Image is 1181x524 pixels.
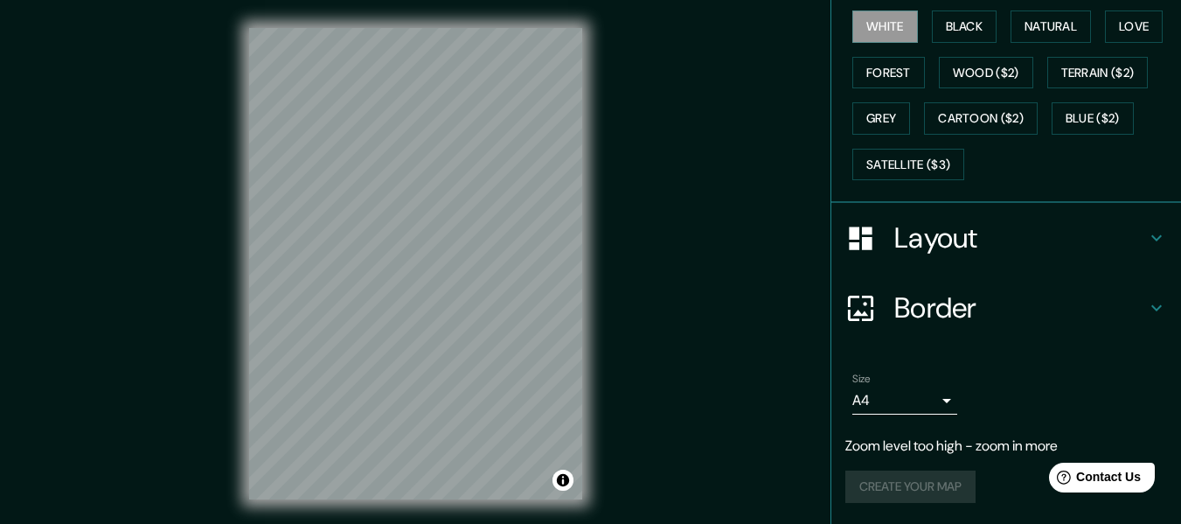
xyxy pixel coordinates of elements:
[1105,10,1163,43] button: Love
[552,470,573,491] button: Toggle attribution
[932,10,997,43] button: Black
[1025,456,1162,505] iframe: Help widget launcher
[1052,102,1134,135] button: Blue ($2)
[831,273,1181,343] div: Border
[852,372,871,387] label: Size
[845,436,1167,457] p: Zoom level too high - zoom in more
[1047,57,1149,89] button: Terrain ($2)
[831,203,1181,273] div: Layout
[939,57,1033,89] button: Wood ($2)
[852,57,925,89] button: Forest
[249,28,582,500] canvas: Map
[924,102,1038,135] button: Cartoon ($2)
[1011,10,1091,43] button: Natural
[852,10,918,43] button: White
[894,290,1146,325] h4: Border
[852,102,910,135] button: Grey
[852,149,964,181] button: Satellite ($3)
[852,387,957,415] div: A4
[894,220,1146,255] h4: Layout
